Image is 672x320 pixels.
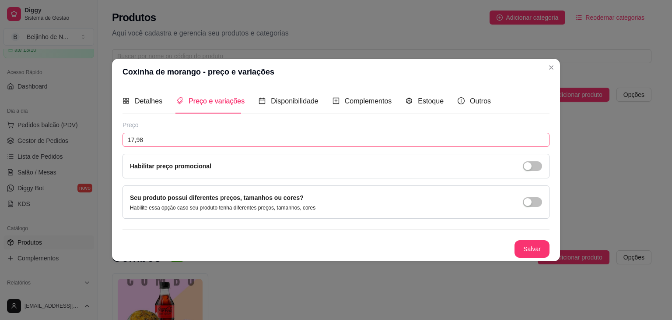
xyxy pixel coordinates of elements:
[135,97,162,105] span: Detalhes
[130,194,304,201] label: Seu produto possui diferentes preços, tamanhos ou cores?
[112,59,560,85] header: Coxinha de morango - preço e variações
[514,240,549,258] button: Salvar
[122,133,549,147] input: Ex.: R$12,99
[189,97,245,105] span: Preço e variações
[176,97,183,104] span: tags
[544,60,558,75] button: Close
[406,97,413,104] span: code-sandbox
[418,97,444,105] span: Estoque
[332,97,339,104] span: plus-square
[130,204,315,211] p: Habilite essa opção caso seu produto tenha diferentes preços, tamanhos, cores
[458,97,465,104] span: info-circle
[470,97,491,105] span: Outros
[122,121,549,129] div: Preço
[122,97,129,104] span: appstore
[259,97,266,104] span: calendar
[345,97,392,105] span: Complementos
[271,97,318,105] span: Disponibilidade
[130,163,211,170] label: Habilitar preço promocional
